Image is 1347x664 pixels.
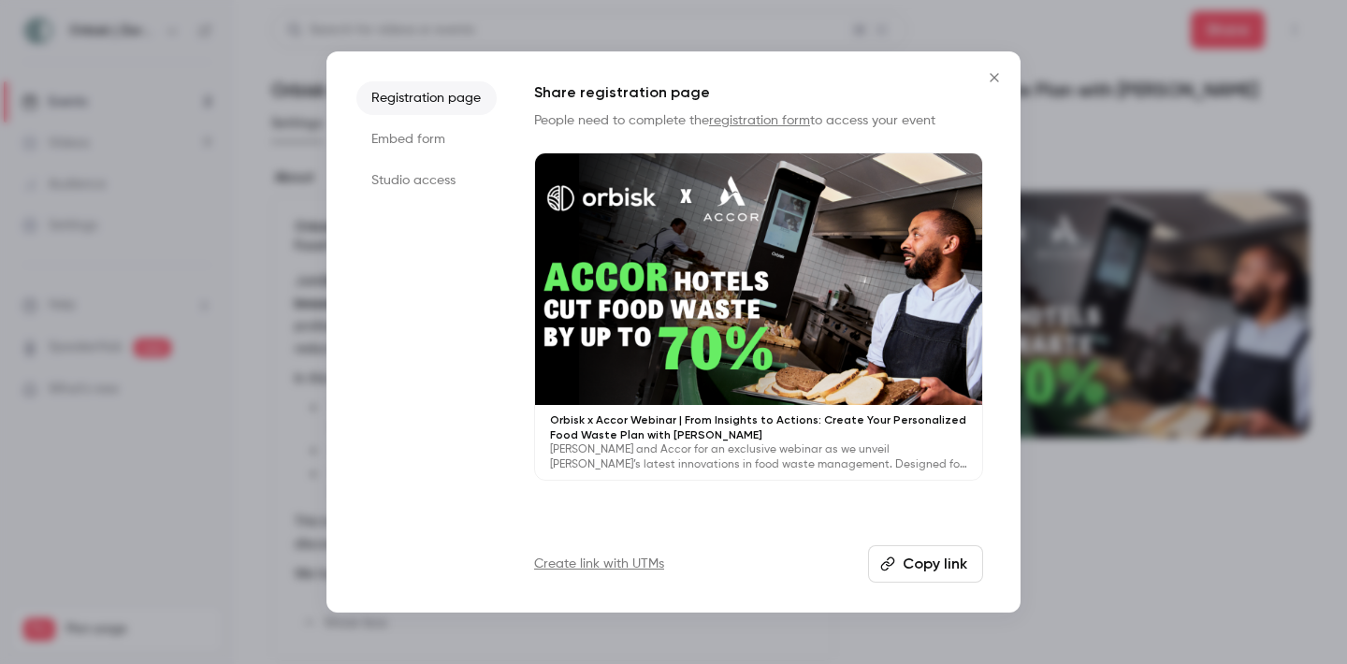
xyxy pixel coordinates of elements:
[534,81,983,104] h1: Share registration page
[534,555,664,573] a: Create link with UTMs
[550,412,967,442] p: Orbisk x Accor Webinar | From Insights to Actions: Create Your Personalized Food Waste Plan with ...
[550,442,967,472] p: [PERSON_NAME] and Accor for an exclusive webinar as we unveil [PERSON_NAME]’s latest innovations ...
[356,123,497,156] li: Embed form
[976,59,1013,96] button: Close
[356,164,497,197] li: Studio access
[868,545,983,583] button: Copy link
[534,111,983,130] p: People need to complete the to access your event
[534,152,983,481] a: Orbisk x Accor Webinar | From Insights to Actions: Create Your Personalized Food Waste Plan with ...
[356,81,497,115] li: Registration page
[709,114,810,127] a: registration form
